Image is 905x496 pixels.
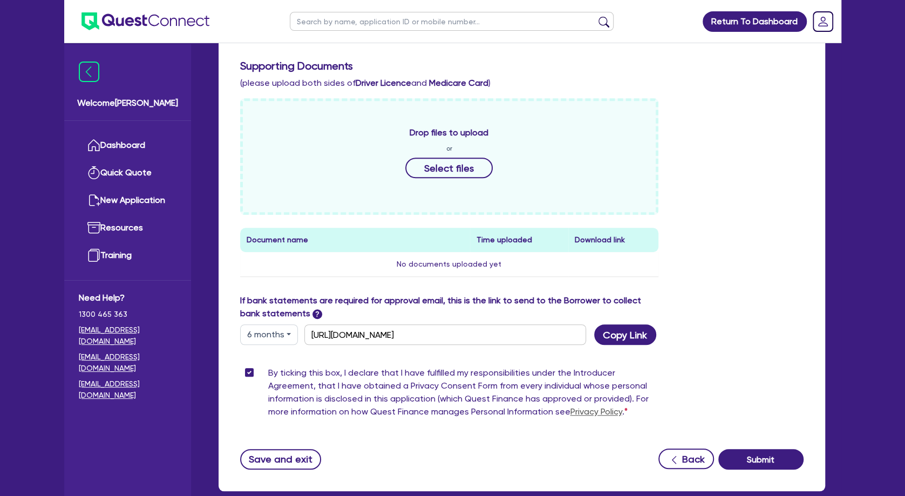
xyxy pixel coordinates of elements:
[470,228,568,252] th: Time uploaded
[81,12,209,30] img: quest-connect-logo-blue
[594,324,656,345] button: Copy Link
[240,294,659,320] label: If bank statements are required for approval email, this is the link to send to the Borrower to c...
[79,242,176,269] a: Training
[87,166,100,179] img: quick-quote
[79,132,176,159] a: Dashboard
[240,252,659,277] td: No documents uploaded yet
[405,158,493,178] button: Select files
[87,249,100,262] img: training
[240,324,298,345] button: Dropdown toggle
[87,194,100,207] img: new-application
[312,309,322,319] span: ?
[240,449,322,470] button: Save and exit
[658,449,714,469] button: Back
[79,291,176,304] span: Need Help?
[703,11,807,32] a: Return To Dashboard
[240,228,471,252] th: Document name
[809,8,837,36] a: Dropdown toggle
[268,366,659,423] label: By ticking this box, I declare that I have fulfilled my responsibilities under the Introducer Agr...
[356,78,411,88] b: Driver Licence
[240,78,491,88] span: (please upload both sides of and )
[79,214,176,242] a: Resources
[79,159,176,187] a: Quick Quote
[77,97,178,110] span: Welcome [PERSON_NAME]
[568,228,658,252] th: Download link
[446,144,452,153] span: or
[718,449,804,470] button: Submit
[79,309,176,320] span: 1300 465 363
[79,378,176,401] a: [EMAIL_ADDRESS][DOMAIN_NAME]
[79,187,176,214] a: New Application
[410,126,488,139] span: Drop files to upload
[429,78,488,88] b: Medicare Card
[79,62,99,82] img: icon-menu-close
[79,351,176,374] a: [EMAIL_ADDRESS][DOMAIN_NAME]
[79,324,176,347] a: [EMAIL_ADDRESS][DOMAIN_NAME]
[240,59,804,72] h3: Supporting Documents
[290,12,614,31] input: Search by name, application ID or mobile number...
[570,406,622,417] a: Privacy Policy
[87,221,100,234] img: resources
